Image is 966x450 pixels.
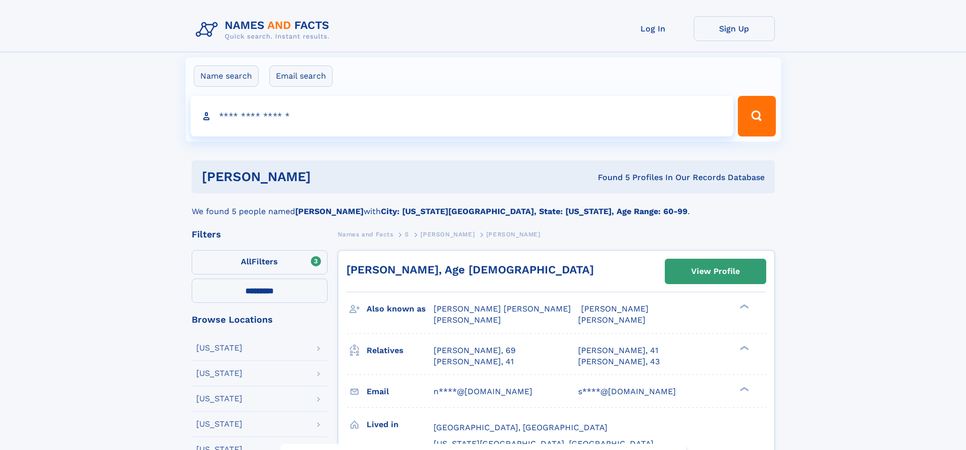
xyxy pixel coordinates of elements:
[381,206,688,216] b: City: [US_STATE][GEOGRAPHIC_DATA], State: [US_STATE], Age Range: 60-99
[367,383,434,400] h3: Email
[196,344,242,352] div: [US_STATE]
[486,231,541,238] span: [PERSON_NAME]
[196,420,242,428] div: [US_STATE]
[367,416,434,433] h3: Lived in
[367,342,434,359] h3: Relatives
[691,260,740,283] div: View Profile
[192,230,328,239] div: Filters
[578,315,646,325] span: [PERSON_NAME]
[346,263,594,276] a: [PERSON_NAME], Age [DEMOGRAPHIC_DATA]
[613,16,694,41] a: Log In
[434,315,501,325] span: [PERSON_NAME]
[405,228,409,240] a: S
[192,16,338,44] img: Logo Names and Facts
[737,344,749,351] div: ❯
[405,231,409,238] span: S
[434,423,607,432] span: [GEOGRAPHIC_DATA], [GEOGRAPHIC_DATA]
[434,345,516,356] a: [PERSON_NAME], 69
[269,65,333,87] label: Email search
[737,386,749,392] div: ❯
[434,304,571,314] span: [PERSON_NAME] [PERSON_NAME]
[196,395,242,403] div: [US_STATE]
[737,303,749,310] div: ❯
[578,356,660,367] a: [PERSON_NAME], 43
[738,96,775,136] button: Search Button
[434,356,514,367] a: [PERSON_NAME], 41
[196,369,242,377] div: [US_STATE]
[241,257,252,266] span: All
[434,439,654,448] span: [US_STATE][GEOGRAPHIC_DATA], [GEOGRAPHIC_DATA]
[454,172,765,183] div: Found 5 Profiles In Our Records Database
[194,65,259,87] label: Name search
[202,170,454,183] h1: [PERSON_NAME]
[192,250,328,274] label: Filters
[192,315,328,324] div: Browse Locations
[338,228,393,240] a: Names and Facts
[191,96,734,136] input: search input
[581,304,649,314] span: [PERSON_NAME]
[420,228,475,240] a: [PERSON_NAME]
[367,300,434,318] h3: Also known as
[295,206,364,216] b: [PERSON_NAME]
[694,16,775,41] a: Sign Up
[578,345,658,356] a: [PERSON_NAME], 41
[420,231,475,238] span: [PERSON_NAME]
[665,259,766,284] a: View Profile
[192,193,775,218] div: We found 5 people named with .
